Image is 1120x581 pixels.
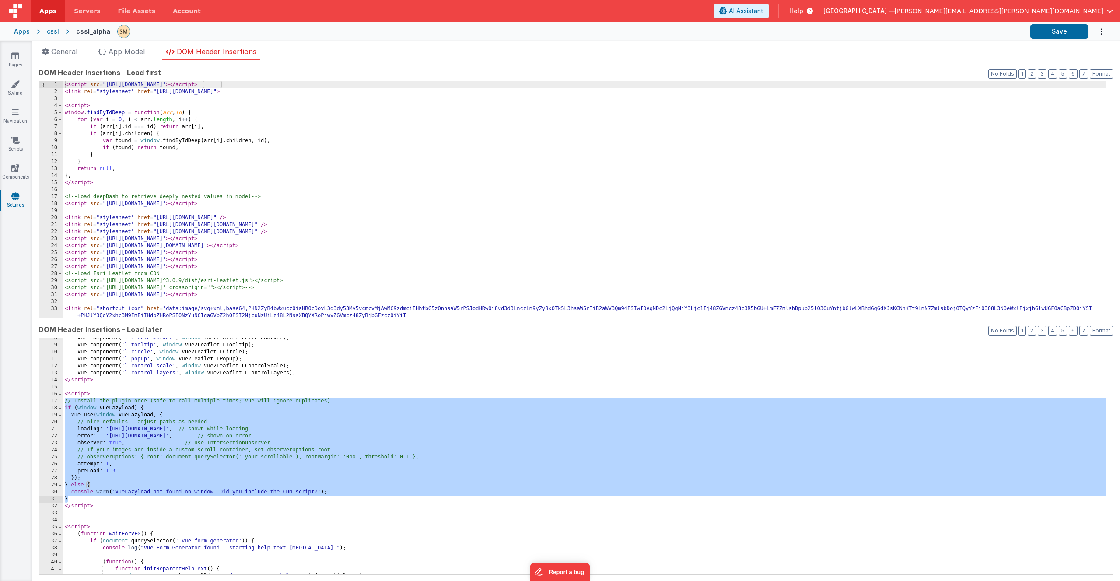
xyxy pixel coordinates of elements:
[39,102,63,109] div: 4
[988,326,1017,336] button: No Folds
[39,95,63,102] div: 3
[39,356,63,363] div: 11
[39,305,63,466] div: 33
[1059,69,1067,79] button: 5
[39,405,63,412] div: 18
[39,475,63,482] div: 28
[39,207,63,214] div: 19
[714,3,769,18] button: AI Assistant
[39,454,63,461] div: 25
[39,270,63,277] div: 28
[39,573,63,580] div: 42
[39,468,63,475] div: 27
[39,489,63,496] div: 30
[39,349,63,356] div: 10
[1059,326,1067,336] button: 5
[39,228,63,235] div: 22
[39,335,63,342] div: 8
[39,482,63,489] div: 29
[1079,69,1088,79] button: 7
[39,298,63,305] div: 32
[39,384,63,391] div: 15
[39,81,63,88] div: 1
[39,433,63,440] div: 22
[1090,326,1113,336] button: Format
[1018,326,1026,336] button: 1
[39,461,63,468] div: 26
[39,363,63,370] div: 12
[39,221,63,228] div: 21
[39,342,63,349] div: 9
[39,398,63,405] div: 17
[39,214,63,221] div: 20
[39,277,63,284] div: 29
[108,47,145,56] span: App Model
[823,7,1113,15] button: [GEOGRAPHIC_DATA] — [PERSON_NAME][EMAIL_ADDRESS][PERSON_NAME][DOMAIN_NAME]
[39,496,63,503] div: 31
[1088,23,1106,41] button: Options
[1018,69,1026,79] button: 1
[39,88,63,95] div: 2
[39,412,63,419] div: 19
[1069,69,1078,79] button: 6
[1048,326,1057,336] button: 4
[1048,69,1057,79] button: 4
[789,7,803,15] span: Help
[39,566,63,573] div: 41
[177,47,256,56] span: DOM Header Insertions
[39,109,63,116] div: 5
[39,165,63,172] div: 13
[39,419,63,426] div: 20
[118,7,156,15] span: File Assets
[39,426,63,433] div: 21
[823,7,895,15] span: [GEOGRAPHIC_DATA] —
[530,563,590,581] iframe: Marker.io feedback button
[39,256,63,263] div: 26
[39,447,63,454] div: 24
[39,552,63,559] div: 39
[729,7,763,15] span: AI Assistant
[39,440,63,447] div: 23
[39,249,63,256] div: 25
[39,538,63,545] div: 37
[1028,69,1036,79] button: 2
[39,179,63,186] div: 15
[39,524,63,531] div: 35
[39,193,63,200] div: 17
[39,531,63,538] div: 36
[1090,69,1113,79] button: Format
[39,130,63,137] div: 8
[39,151,63,158] div: 11
[39,517,63,524] div: 34
[39,545,63,552] div: 38
[1028,326,1036,336] button: 2
[39,7,56,15] span: Apps
[118,25,130,38] img: e9616e60dfe10b317d64a5e98ec8e357
[14,27,30,36] div: Apps
[39,186,63,193] div: 16
[51,47,77,56] span: General
[39,510,63,517] div: 33
[988,69,1017,79] button: No Folds
[39,235,63,242] div: 23
[39,291,63,298] div: 31
[895,7,1103,15] span: [PERSON_NAME][EMAIL_ADDRESS][PERSON_NAME][DOMAIN_NAME]
[39,391,63,398] div: 16
[38,67,161,78] span: DOM Header Insertions - Load first
[39,144,63,151] div: 10
[39,200,63,207] div: 18
[47,27,59,36] div: cssl
[39,172,63,179] div: 14
[39,137,63,144] div: 9
[39,503,63,510] div: 32
[1069,326,1078,336] button: 6
[39,263,63,270] div: 27
[39,377,63,384] div: 14
[1030,24,1088,39] button: Save
[1038,69,1046,79] button: 3
[39,559,63,566] div: 40
[39,242,63,249] div: 24
[76,27,110,36] div: cssl_alpha
[39,370,63,377] div: 13
[39,284,63,291] div: 30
